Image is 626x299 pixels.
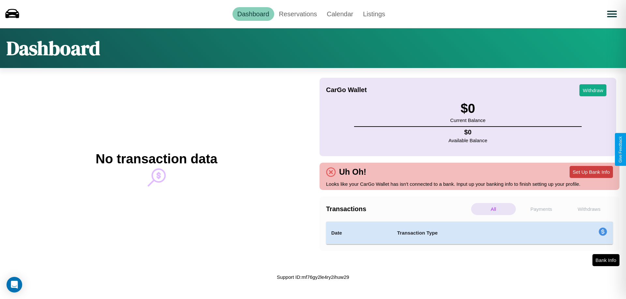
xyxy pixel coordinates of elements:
button: Bank Info [592,254,619,266]
h4: $ 0 [449,129,487,136]
h4: Date [331,229,387,237]
p: All [471,203,516,215]
h4: Uh Oh! [336,167,369,177]
div: Give Feedback [618,136,623,163]
p: Withdraws [567,203,611,215]
h4: CarGo Wallet [326,86,367,94]
h2: No transaction data [96,152,217,166]
a: Listings [358,7,390,21]
a: Dashboard [232,7,274,21]
div: Open Intercom Messenger [7,277,22,292]
h4: Transaction Type [397,229,545,237]
table: simple table [326,222,613,244]
a: Calendar [322,7,358,21]
h1: Dashboard [7,35,100,61]
p: Current Balance [450,116,485,125]
h4: Transactions [326,205,469,213]
p: Support ID: mf76gy2le4ry2ihuw29 [277,273,349,281]
button: Open menu [603,5,621,23]
p: Looks like your CarGo Wallet has isn't connected to a bank. Input up your banking info to finish ... [326,180,613,188]
p: Available Balance [449,136,487,145]
p: Payments [519,203,564,215]
a: Reservations [274,7,322,21]
h3: $ 0 [450,101,485,116]
button: Set Up Bank Info [570,166,613,178]
button: Withdraw [579,84,606,96]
